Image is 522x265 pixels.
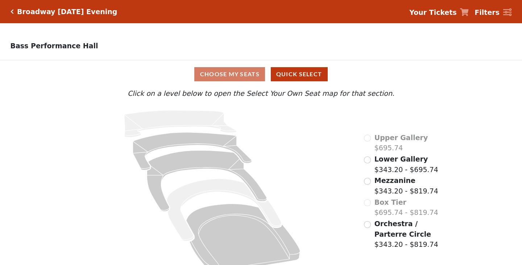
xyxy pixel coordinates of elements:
label: $695.74 [374,132,428,153]
path: Lower Gallery - Seats Available: 2 [133,132,252,170]
a: Filters [475,7,511,18]
h5: Broadway [DATE] Evening [17,8,117,16]
span: Mezzanine [374,176,415,184]
a: Your Tickets [409,7,469,18]
span: Upper Gallery [374,134,428,142]
span: Orchestra / Parterre Circle [374,220,431,238]
a: Click here to go back to filters [11,9,14,14]
strong: Your Tickets [409,8,457,16]
span: Lower Gallery [374,155,428,163]
p: Click on a level below to open the Select Your Own Seat map for that section. [70,88,452,99]
span: Box Tier [374,198,406,206]
button: Quick Select [271,67,328,81]
label: $343.20 - $819.74 [374,175,438,196]
label: $343.20 - $695.74 [374,154,438,175]
path: Upper Gallery - Seats Available: 0 [124,110,237,137]
label: $695.74 - $819.74 [374,197,438,218]
strong: Filters [475,8,500,16]
label: $343.20 - $819.74 [374,219,452,250]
